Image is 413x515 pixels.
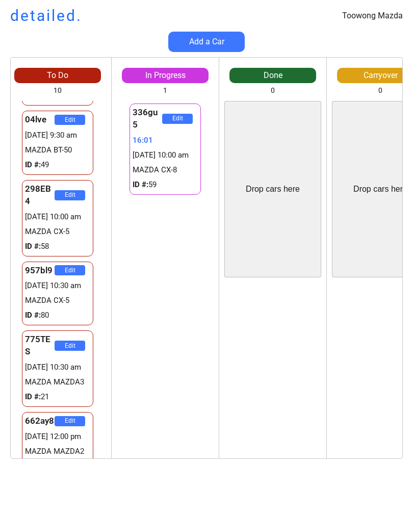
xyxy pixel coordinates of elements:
[163,86,167,96] div: 1
[162,114,193,124] button: Edit
[25,226,90,237] div: MAZDA CX-5
[55,416,85,426] button: Edit
[133,107,162,131] div: 336gu5
[25,160,90,170] div: 49
[122,70,209,81] div: In Progress
[133,179,198,190] div: 59
[25,130,90,141] div: [DATE] 9:30 am
[133,180,148,189] strong: ID #:
[25,362,90,373] div: [DATE] 10:30 am
[25,280,90,291] div: [DATE] 10:30 am
[55,115,85,125] button: Edit
[55,341,85,351] button: Edit
[246,184,300,195] div: Drop cars here
[133,165,198,175] div: MAZDA CX-8
[25,392,90,402] div: 21
[25,145,90,156] div: MAZDA BT-50
[25,114,55,126] div: 04lve
[25,310,90,321] div: 80
[168,32,245,52] button: Add a Car
[353,184,407,195] div: Drop cars here
[25,183,55,208] div: 298EB4
[10,5,82,27] h1: detailed.
[271,86,275,96] div: 0
[25,242,41,251] strong: ID #:
[25,295,90,306] div: MAZDA CX-5
[55,265,85,275] button: Edit
[25,446,90,457] div: MAZDA MAZDA2
[229,70,316,81] div: Done
[25,212,90,222] div: [DATE] 10:00 am
[133,135,198,146] div: 16:01
[378,86,382,96] div: 0
[133,150,198,161] div: [DATE] 10:00 am
[25,392,41,401] strong: ID #:
[14,70,101,81] div: To Do
[25,333,55,358] div: 775TES
[25,377,90,388] div: MAZDA MAZDA3
[55,190,85,200] button: Edit
[25,431,90,442] div: [DATE] 12:00 pm
[54,86,62,96] div: 10
[25,265,55,277] div: 957bl9
[25,160,41,169] strong: ID #:
[342,10,403,21] div: Toowong Mazda
[25,241,90,252] div: 58
[25,415,55,427] div: 662ay8
[25,311,41,320] strong: ID #:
